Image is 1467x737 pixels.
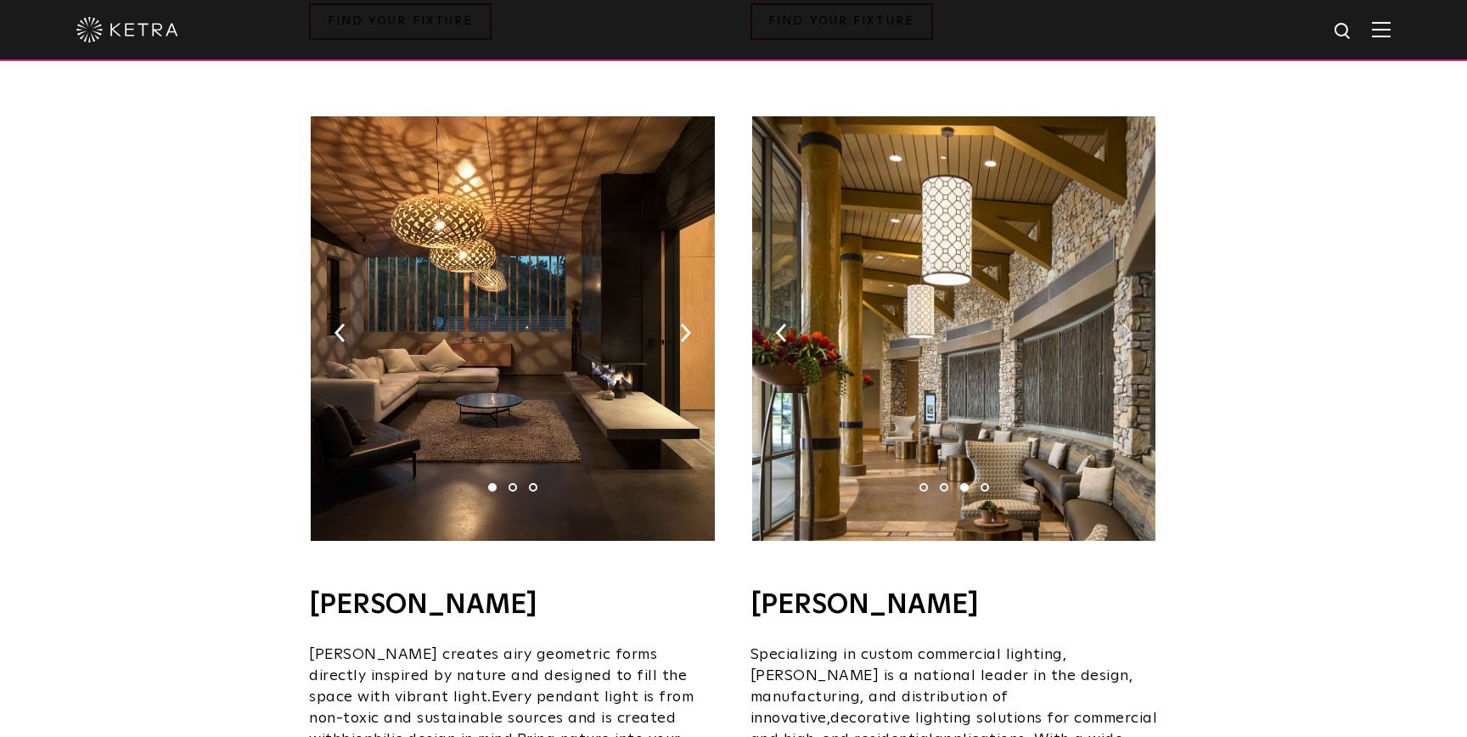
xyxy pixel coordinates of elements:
[750,647,1067,662] span: Specializing in custom commercial lighting,
[1121,323,1133,342] img: arrow-right-black.svg
[309,592,717,619] h4: [PERSON_NAME]
[750,592,1158,619] h4: [PERSON_NAME]
[76,17,178,42] img: ketra-logo-2019-white
[752,116,1155,541] img: Lumetta_WebPhoto-01.jpg
[750,668,880,684] span: [PERSON_NAME]
[776,323,787,342] img: arrow-left-black.svg
[311,116,714,541] img: TruBridge_KetraReadySolutions-01.jpg
[750,668,1133,726] span: is a national leader in the design, manufacturing, and distribution of innovative,
[309,647,687,705] span: [PERSON_NAME] creates airy geometric forms directly inspired by nature and designed to fill the s...
[1333,21,1354,42] img: search icon
[334,323,346,342] img: arrow-left-black.svg
[1372,21,1391,37] img: Hamburger%20Nav.svg
[680,323,691,342] img: arrow-right-black.svg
